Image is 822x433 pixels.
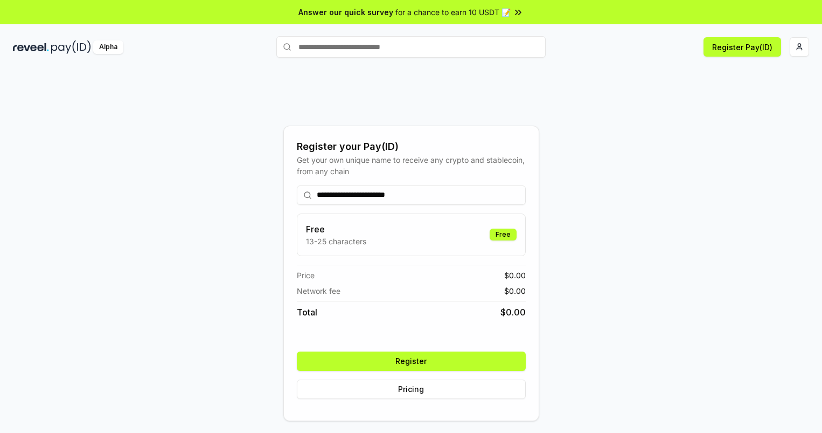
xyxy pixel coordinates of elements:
[395,6,511,18] span: for a chance to earn 10 USDT 📝
[306,223,366,236] h3: Free
[306,236,366,247] p: 13-25 characters
[93,40,123,54] div: Alpha
[51,40,91,54] img: pay_id
[297,306,317,319] span: Total
[490,229,517,240] div: Free
[297,270,315,281] span: Price
[504,270,526,281] span: $ 0.00
[297,154,526,177] div: Get your own unique name to receive any crypto and stablecoin, from any chain
[703,37,781,57] button: Register Pay(ID)
[500,306,526,319] span: $ 0.00
[297,380,526,399] button: Pricing
[297,352,526,371] button: Register
[298,6,393,18] span: Answer our quick survey
[504,285,526,297] span: $ 0.00
[297,285,340,297] span: Network fee
[297,139,526,154] div: Register your Pay(ID)
[13,40,49,54] img: reveel_dark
